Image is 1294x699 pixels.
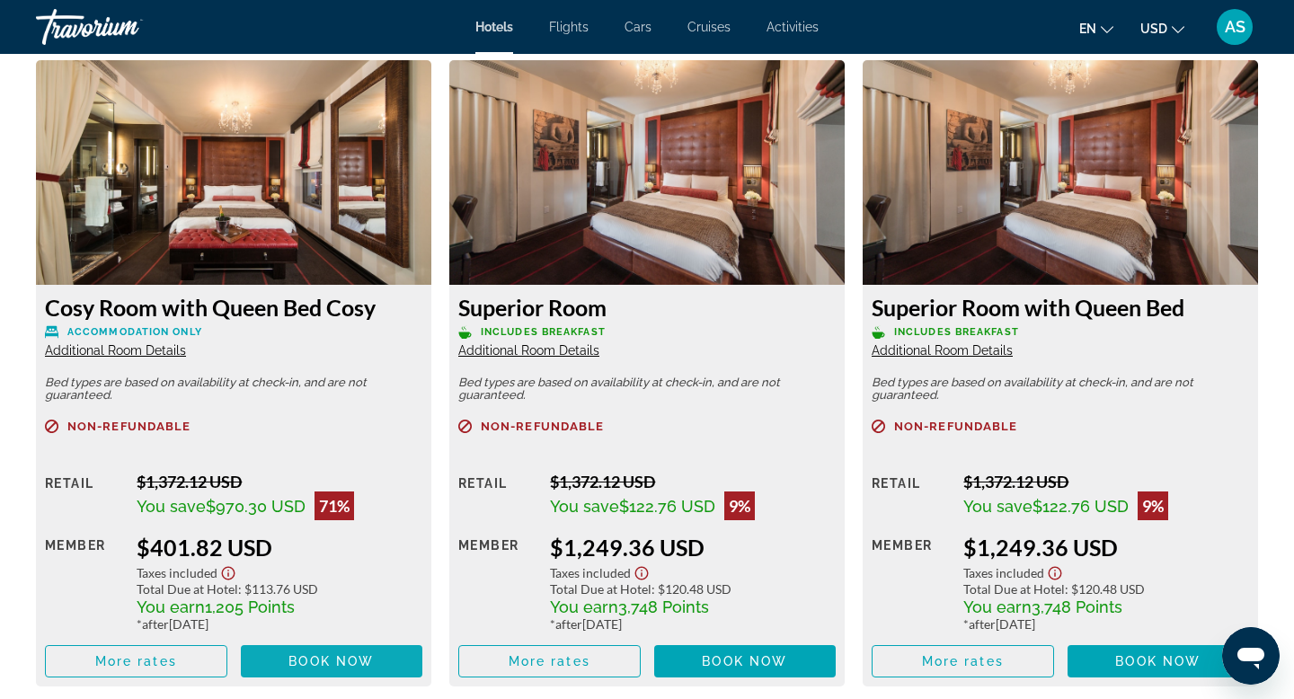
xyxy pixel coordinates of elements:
button: User Menu [1211,8,1258,46]
a: Travorium [36,4,216,50]
div: Member [45,534,123,632]
div: Retail [872,472,950,520]
button: More rates [458,645,641,677]
button: Book now [654,645,837,677]
span: Additional Room Details [458,343,599,358]
span: Accommodation Only [67,326,202,338]
span: Additional Room Details [872,343,1013,358]
img: Superior Room [449,60,845,285]
a: Flights [549,20,589,34]
p: Bed types are based on availability at check-in, and are not guaranteed. [872,376,1249,402]
span: Non-refundable [481,420,604,432]
span: More rates [509,654,590,668]
span: You earn [963,597,1032,616]
button: Book now [241,645,423,677]
a: Activities [767,20,819,34]
p: Bed types are based on availability at check-in, and are not guaranteed. [458,376,836,402]
div: 9% [1138,491,1168,520]
div: 71% [315,491,354,520]
button: More rates [45,645,227,677]
span: Total Due at Hotel [137,581,238,597]
span: You save [963,497,1033,516]
span: Book now [288,654,374,668]
div: $1,249.36 USD [963,534,1249,561]
span: More rates [95,654,177,668]
span: You earn [550,597,618,616]
span: after [555,616,582,632]
div: $1,372.12 USD [137,472,422,491]
span: en [1079,22,1096,36]
span: You earn [137,597,205,616]
span: Taxes included [550,565,631,580]
div: $401.82 USD [137,534,422,561]
span: $122.76 USD [619,497,715,516]
img: Cosy Room with Queen Bed Cosy [36,60,431,285]
div: $1,249.36 USD [550,534,836,561]
span: 1,205 Points [205,597,295,616]
span: after [142,616,169,632]
div: Member [458,534,536,632]
button: More rates [872,645,1054,677]
span: Non-refundable [67,420,191,432]
div: * [DATE] [137,616,422,632]
span: Taxes included [137,565,217,580]
div: 9% [724,491,755,520]
span: Includes Breakfast [894,326,1019,338]
a: Cars [625,20,651,34]
span: Total Due at Hotel [550,581,651,597]
span: $122.76 USD [1033,497,1129,516]
div: : $113.76 USD [137,581,422,597]
span: Book now [702,654,787,668]
iframe: Button to launch messaging window [1222,627,1280,685]
span: More rates [922,654,1004,668]
div: Member [872,534,950,632]
button: Show Taxes and Fees disclaimer [1044,561,1066,581]
img: Superior Room with Queen Bed [863,60,1258,285]
span: 3,748 Points [1032,597,1122,616]
span: Includes Breakfast [481,326,606,338]
span: Book now [1115,654,1201,668]
span: after [969,616,996,632]
div: Retail [458,472,536,520]
div: $1,372.12 USD [963,472,1249,491]
button: Change currency [1140,15,1184,41]
p: Bed types are based on availability at check-in, and are not guaranteed. [45,376,422,402]
span: 3,748 Points [618,597,709,616]
span: Non-refundable [894,420,1017,432]
div: * [DATE] [550,616,836,632]
div: Retail [45,472,123,520]
span: Taxes included [963,565,1044,580]
span: You save [550,497,619,516]
button: Show Taxes and Fees disclaimer [631,561,652,581]
span: Additional Room Details [45,343,186,358]
div: : $120.48 USD [550,581,836,597]
span: You save [137,497,206,516]
h3: Superior Room with Queen Bed [872,294,1249,321]
h3: Superior Room [458,294,836,321]
span: AS [1225,18,1245,36]
span: Total Due at Hotel [963,581,1065,597]
h3: Cosy Room with Queen Bed Cosy [45,294,422,321]
button: Book now [1068,645,1250,677]
a: Cruises [687,20,731,34]
button: Change language [1079,15,1113,41]
div: : $120.48 USD [963,581,1249,597]
div: $1,372.12 USD [550,472,836,491]
a: Hotels [475,20,513,34]
button: Show Taxes and Fees disclaimer [217,561,239,581]
div: * [DATE] [963,616,1249,632]
span: USD [1140,22,1167,36]
span: $970.30 USD [206,497,306,516]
